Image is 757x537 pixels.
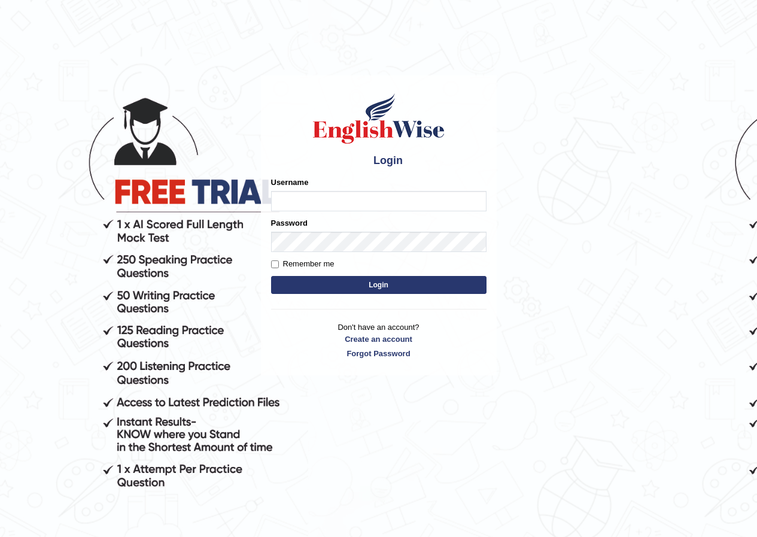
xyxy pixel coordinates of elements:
label: Username [271,177,309,188]
p: Don't have an account? [271,321,487,359]
input: Remember me [271,260,279,268]
h4: Login [271,151,487,171]
label: Password [271,217,308,229]
a: Create an account [271,333,487,345]
img: Logo of English Wise sign in for intelligent practice with AI [311,92,447,145]
a: Forgot Password [271,348,487,359]
label: Remember me [271,258,335,270]
button: Login [271,276,487,294]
